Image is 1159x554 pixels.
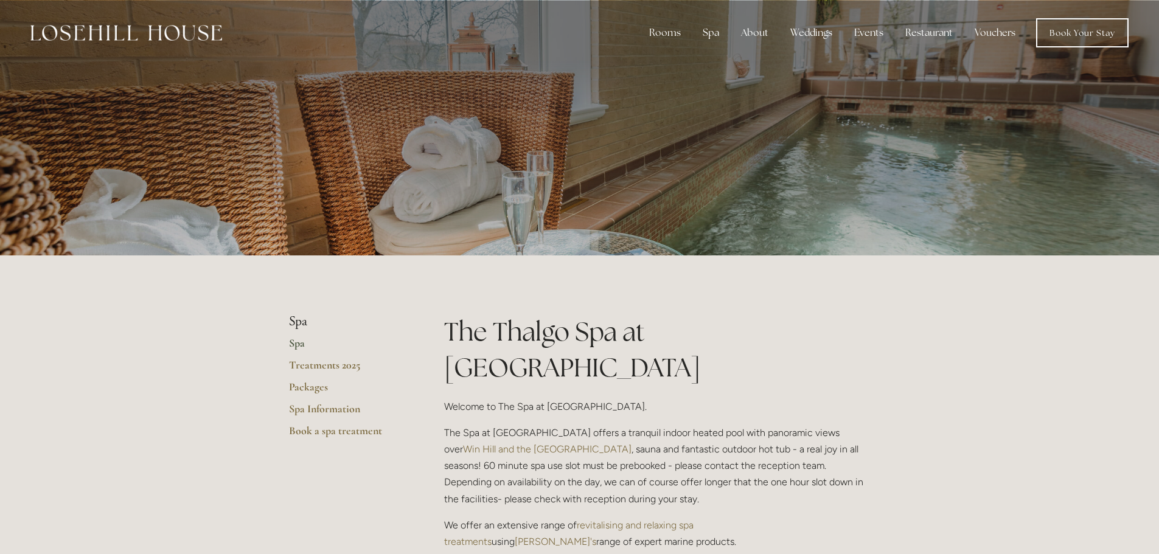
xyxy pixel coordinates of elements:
p: Welcome to The Spa at [GEOGRAPHIC_DATA]. [444,398,871,415]
a: Treatments 2025 [289,358,405,380]
a: Packages [289,380,405,402]
a: Win Hill and the [GEOGRAPHIC_DATA] [463,443,632,455]
a: Book Your Stay [1036,18,1129,47]
a: Spa Information [289,402,405,424]
li: Spa [289,314,405,330]
div: Weddings [781,21,842,45]
a: Vouchers [965,21,1025,45]
a: Spa [289,336,405,358]
p: The Spa at [GEOGRAPHIC_DATA] offers a tranquil indoor heated pool with panoramic views over , sau... [444,424,871,507]
div: About [731,21,778,45]
div: Rooms [639,21,691,45]
h1: The Thalgo Spa at [GEOGRAPHIC_DATA] [444,314,871,386]
p: We offer an extensive range of using range of expert marine products. [444,517,871,550]
a: Book a spa treatment [289,424,405,446]
img: Losehill House [30,25,222,41]
a: [PERSON_NAME]'s [515,536,596,547]
div: Events [844,21,893,45]
div: Spa [693,21,729,45]
div: Restaurant [896,21,962,45]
